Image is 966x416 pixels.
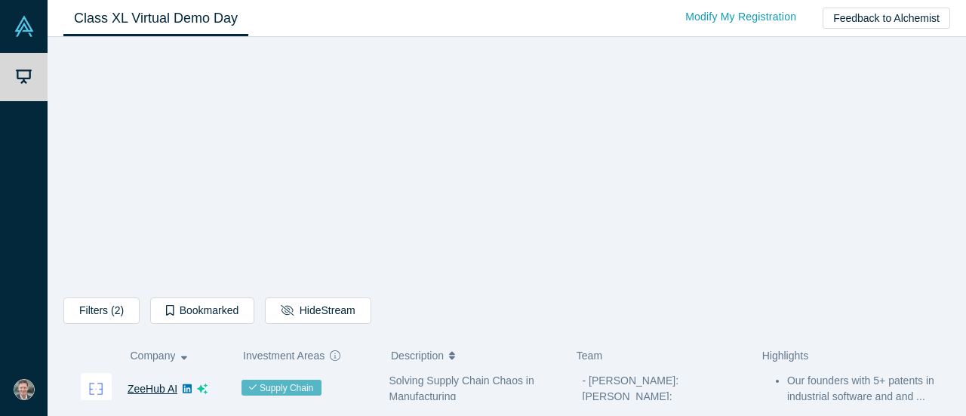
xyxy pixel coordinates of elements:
a: Class XL Virtual Demo Day [63,1,248,36]
img: Alchemist Vault Logo [14,16,35,37]
span: Supply Chain [241,380,321,396]
span: Solving Supply Chain Chaos in Manufacturing [389,374,534,402]
button: Company [131,340,228,371]
a: ZeeHub AI [128,383,177,395]
button: Filters (2) [63,297,140,324]
a: Modify My Registration [669,4,812,30]
span: Highlights [762,350,808,362]
button: HideStream [265,297,371,324]
span: Company [131,340,176,371]
li: Our founders with 5+ patents in industrial software and and ... [787,373,953,405]
button: Description [391,340,561,371]
img: ZeeHub AI's Logo [80,373,112,405]
button: Feedback to Alchemist [823,8,950,29]
span: Investment Areas [243,340,325,371]
iframe: Alchemist Class XL Demo Day: Vault [297,49,718,286]
span: Team [577,350,602,362]
button: Bookmarked [150,297,254,324]
svg: dsa ai sparkles [197,384,208,394]
img: Wolfgang Lehmacher's Account [14,379,35,400]
span: Description [391,340,444,371]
